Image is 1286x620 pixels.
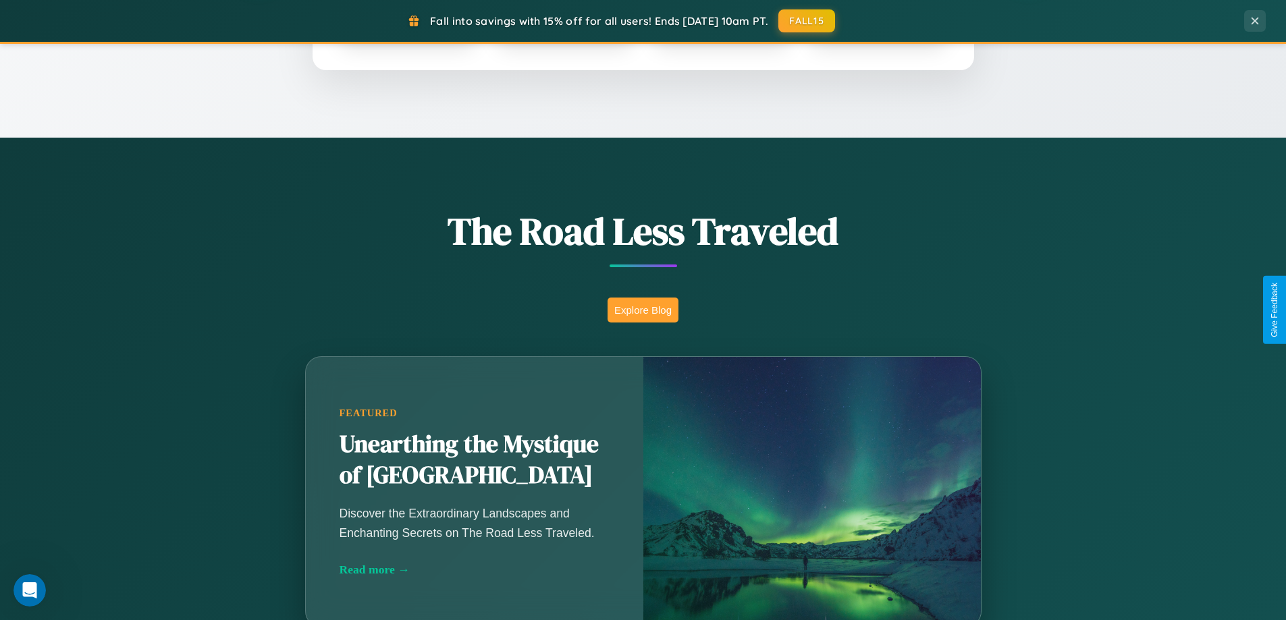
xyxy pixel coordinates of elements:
div: Featured [340,407,610,419]
span: Fall into savings with 15% off for all users! Ends [DATE] 10am PT. [430,14,768,28]
div: Give Feedback [1270,283,1279,337]
p: Discover the Extraordinary Landscapes and Enchanting Secrets on The Road Less Traveled. [340,504,610,542]
button: Explore Blog [608,298,678,322]
h2: Unearthing the Mystique of [GEOGRAPHIC_DATA] [340,429,610,491]
h1: The Road Less Traveled [238,205,1048,257]
button: FALL15 [778,9,835,32]
div: Read more → [340,563,610,577]
iframe: Intercom live chat [14,574,46,607]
